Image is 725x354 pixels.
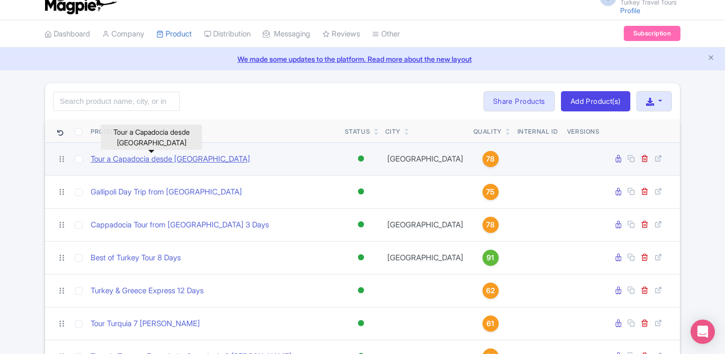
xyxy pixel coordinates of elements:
[101,125,202,150] div: Tour a Capadocia desde [GEOGRAPHIC_DATA]
[91,186,242,198] a: Gallipoli Day Trip from [GEOGRAPHIC_DATA]
[473,283,508,299] a: 62
[381,208,469,241] td: [GEOGRAPHIC_DATA]
[473,151,508,167] a: 78
[381,142,469,175] td: [GEOGRAPHIC_DATA]
[156,20,192,48] a: Product
[102,20,144,48] a: Company
[563,120,604,143] th: Versions
[263,20,310,48] a: Messaging
[486,285,495,296] span: 62
[356,250,366,265] div: Active
[473,184,508,200] a: 75
[707,53,715,64] button: Close announcement
[486,153,495,165] span: 78
[356,217,366,232] div: Active
[473,127,502,136] div: Quality
[561,91,630,111] a: Add Product(s)
[356,151,366,166] div: Active
[91,127,143,136] div: Product Name
[512,120,563,143] th: Internal ID
[45,20,90,48] a: Dashboard
[91,318,200,330] a: Tour Turquia 7 [PERSON_NAME]
[204,20,251,48] a: Distribution
[356,283,366,298] div: Active
[473,217,508,233] a: 78
[53,92,180,111] input: Search product name, city, or interal id
[91,285,204,297] a: Turkey & Greece Express 12 Days
[487,318,494,329] span: 61
[691,320,715,344] div: Open Intercom Messenger
[381,241,469,274] td: [GEOGRAPHIC_DATA]
[91,219,269,231] a: Cappadocia Tour from [GEOGRAPHIC_DATA] 3 Days
[473,316,508,332] a: 61
[372,20,400,48] a: Other
[624,26,680,41] a: Subscription
[6,54,719,64] a: We made some updates to the platform. Read more about the new layout
[487,252,494,263] span: 91
[356,316,366,331] div: Active
[620,6,640,15] a: Profile
[91,252,181,264] a: Best of Turkey Tour 8 Days
[473,250,508,266] a: 91
[356,184,366,199] div: Active
[486,219,495,230] span: 78
[385,127,400,136] div: City
[486,186,495,198] span: 75
[484,91,555,111] a: Share Products
[323,20,360,48] a: Reviews
[91,153,250,165] a: Tour a Capadocia desde [GEOGRAPHIC_DATA]
[345,127,371,136] div: Status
